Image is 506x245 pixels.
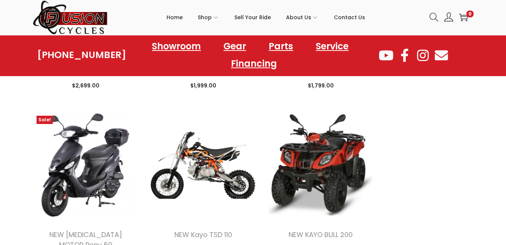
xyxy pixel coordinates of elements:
img: Product image [150,112,256,218]
span: Shop [198,8,212,27]
a: Financing [223,55,284,72]
a: Home [167,0,183,34]
nav: Menu [126,38,378,72]
span: $ [190,82,194,89]
a: Showroom [144,38,208,55]
a: [PHONE_NUMBER] [37,50,126,60]
a: Sell Your Ride [234,0,271,34]
a: NEW Kayo TSD 110 [174,230,232,239]
a: NEW KAYO BULL 200 [289,230,353,239]
span: 1,799.00 [308,82,334,89]
a: Gear [216,38,254,55]
span: Contact Us [334,8,365,27]
a: NEW [MEDICAL_DATA] MOTORS G125 [284,58,357,78]
span: 1,999.00 [190,82,216,89]
span: Sell Your Ride [234,8,271,27]
a: NEW [MEDICAL_DATA] MOTORS D125 [167,58,240,78]
a: About Us [286,0,319,34]
span: $ [72,82,75,89]
a: NEW [MEDICAL_DATA] MOTORS TForce Platinum [43,58,128,78]
span: Home [167,8,183,27]
span: About Us [286,8,311,27]
span: 2,699.00 [72,82,99,89]
span: $ [308,82,311,89]
a: Contact Us [334,0,365,34]
a: Parts [261,38,301,55]
a: Service [308,38,356,55]
nav: Primary navigation [108,0,424,34]
a: 0 [459,13,468,22]
a: Shop [198,0,219,34]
